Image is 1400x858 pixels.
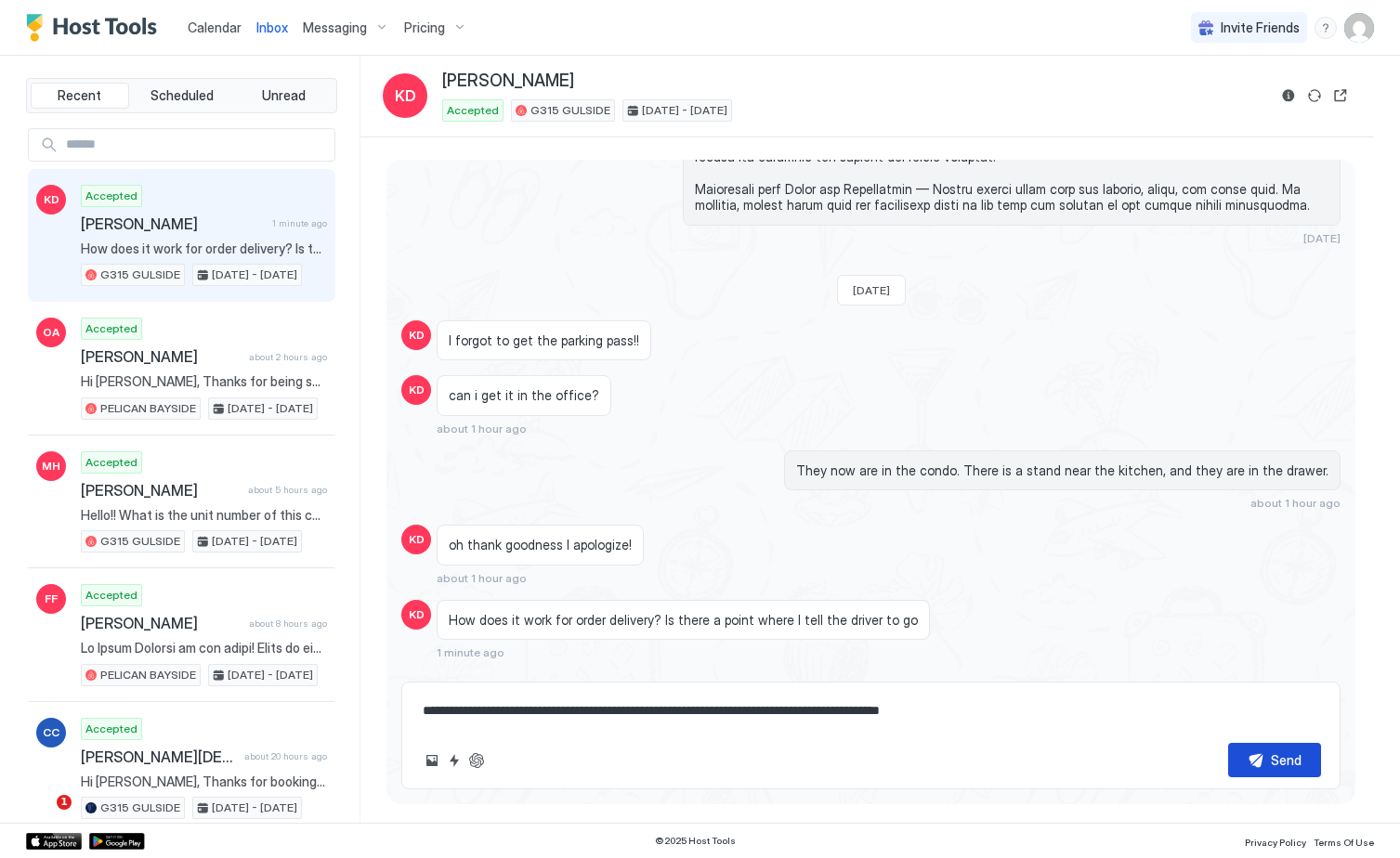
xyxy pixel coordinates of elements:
[81,640,327,656] span: Lo Ipsum Dolorsi am con adipi! Elits do eius te 4in. Utl Etdo: 03717 Magn: Aliqu enim admi ve qui...
[796,462,1328,479] span: They now are in the condo. There is a stand near the kitchen, and they are in the drawer.
[81,747,237,766] span: [PERSON_NAME][DEMOGRAPHIC_DATA]
[1303,231,1341,245] span: [DATE]
[188,18,242,37] a: Calendar
[100,667,196,683] span: PELICAN BAYSIDE
[421,749,443,772] button: Upload image
[59,129,334,161] input: Input Field
[81,507,327,524] span: Hello!! What is the unit number of this condo? Is it on the gulf side or bay shade of Destin West?
[89,833,145,850] a: Google Play Store
[85,188,137,204] span: Accepted
[449,332,639,349] span: I forgot to get the parking pass!!
[81,481,241,500] span: [PERSON_NAME]
[409,531,425,548] span: KD
[530,102,610,119] span: G315 GULSIDE
[449,612,918,629] span: How does it work for order delivery? Is there a point where I tell the driver to go
[150,87,214,104] span: Scheduled
[228,667,313,683] span: [DATE] - [DATE]
[43,724,59,741] span: CC
[442,71,574,92] span: [PERSON_NAME]
[1245,837,1306,848] span: Privacy Policy
[81,214,265,233] span: [PERSON_NAME]
[404,19,445,36] span: Pricing
[1329,84,1352,107] button: Open reservation
[81,614,242,632] span: [PERSON_NAME]
[81,373,327,390] span: Hi [PERSON_NAME], Thanks for being such a great guest, we left you a 5-star review and if you enj...
[1315,17,1337,39] div: menu
[447,102,499,119] span: Accepted
[244,750,327,762] span: about 20 hours ago
[42,458,60,474] span: MH
[465,749,488,772] button: ChatGPT Auto Reply
[256,19,288,35] span: Inbox
[437,422,527,435] span: about 1 hour ago
[188,19,242,35] span: Calendar
[249,617,327,630] span: about 8 hours ago
[81,240,327,257] span: How does it work for order delivery? Is there a point where I tell the driver to go
[100,266,180,283] span: G315 GULSIDE
[1314,831,1374,851] a: Terms Of Use
[1250,496,1341,510] span: about 1 hour ago
[303,19,367,36] span: Messaging
[1271,750,1302,770] div: Send
[449,387,599,404] span: can i get it in the office?
[26,14,165,42] a: Host Tools Logo
[81,347,242,366] span: [PERSON_NAME]
[81,773,327,790] span: Hi [PERSON_NAME], Thanks for booking our place. I'll send you more details including check-in ins...
[43,324,59,341] span: OA
[212,533,297,550] span: [DATE] - [DATE]
[256,18,288,37] a: Inbox
[449,537,632,553] span: oh thank goodness I apologize!
[228,400,313,417] span: [DATE] - [DATE]
[249,351,327,363] span: about 2 hours ago
[409,327,425,344] span: KD
[1221,19,1300,36] span: Invite Friends
[1303,84,1326,107] button: Sync reservation
[234,83,333,109] button: Unread
[1277,84,1300,107] button: Reservation information
[26,833,82,850] a: App Store
[262,87,306,104] span: Unread
[395,84,416,107] span: KD
[272,217,327,229] span: 1 minute ago
[45,591,58,607] span: FF
[437,645,504,659] span: 1 minute ago
[44,191,59,208] span: KD
[437,571,527,585] span: about 1 hour ago
[57,795,72,810] span: 1
[58,87,101,104] span: Recent
[26,78,337,113] div: tab-group
[655,835,736,847] span: © 2025 Host Tools
[85,721,137,737] span: Accepted
[100,799,180,816] span: G315 GULSIDE
[100,400,196,417] span: PELICAN BAYSIDE
[19,795,63,839] iframe: Intercom live chat
[853,283,890,297] span: [DATE]
[642,102,727,119] span: [DATE] - [DATE]
[212,799,297,816] span: [DATE] - [DATE]
[85,454,137,471] span: Accepted
[1344,13,1374,43] div: User profile
[133,83,231,109] button: Scheduled
[409,382,425,398] span: KD
[85,320,137,337] span: Accepted
[212,266,297,283] span: [DATE] - [DATE]
[85,587,137,604] span: Accepted
[248,484,327,496] span: about 5 hours ago
[1228,743,1321,777] button: Send
[31,83,129,109] button: Recent
[409,606,425,623] span: KD
[1245,831,1306,851] a: Privacy Policy
[100,533,180,550] span: G315 GULSIDE
[1314,837,1374,848] span: Terms Of Use
[443,749,465,772] button: Quick reply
